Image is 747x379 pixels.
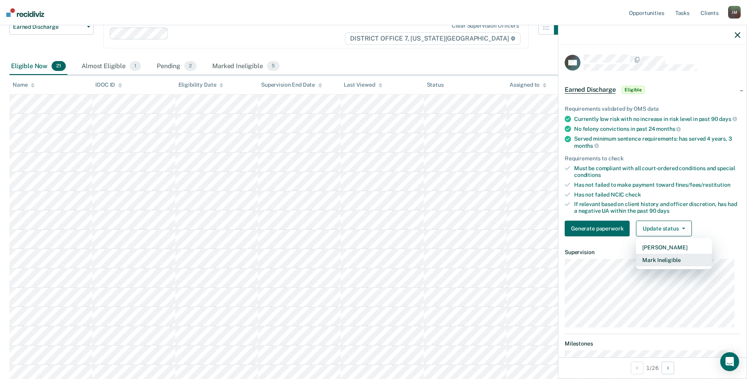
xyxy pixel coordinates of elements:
[565,106,740,112] div: Requirements validated by OMS data
[565,155,740,162] div: Requirements to check
[9,58,67,75] div: Eligible Now
[574,182,740,188] div: Has not failed to make payment toward
[211,58,281,75] div: Marked Ineligible
[130,61,141,71] span: 1
[728,6,741,19] div: J M
[510,82,547,88] div: Assigned to
[345,32,520,45] span: DISTRICT OFFICE 7, [US_STATE][GEOGRAPHIC_DATA]
[574,115,740,123] div: Currently low risk with no increase in risk level in past 90
[574,125,740,132] div: No felony convictions in past 24
[344,82,382,88] div: Last Viewed
[558,77,747,102] div: Earned DischargeEligible
[565,221,630,236] button: Generate paperwork
[13,82,35,88] div: Name
[6,8,44,17] img: Recidiviz
[622,86,644,94] span: Eligible
[52,61,66,71] span: 21
[565,221,633,236] a: Navigate to form link
[155,58,198,75] div: Pending
[574,191,740,198] div: Has not failed NCIC
[675,182,730,188] span: fines/fees/restitution
[625,191,641,198] span: check
[574,201,740,214] div: If relevant based on client history and officer discretion, has had a negative UA within the past 90
[657,208,669,214] span: days
[719,116,737,122] span: days
[574,143,599,149] span: months
[565,340,740,347] dt: Milestones
[574,165,740,178] div: Must be compliant with all court-ordered conditions and special
[80,58,143,75] div: Almost Eligible
[720,352,739,371] div: Open Intercom Messenger
[636,254,712,266] button: Mark Ineligible
[574,172,601,178] span: conditions
[565,249,740,256] dt: Supervision
[427,82,444,88] div: Status
[184,61,196,71] span: 2
[267,61,280,71] span: 5
[636,241,712,254] button: [PERSON_NAME]
[631,362,643,374] button: Previous Opportunity
[662,362,674,374] button: Next Opportunity
[636,221,691,236] button: Update status
[261,82,322,88] div: Supervision End Date
[13,24,84,30] span: Earned Discharge
[574,136,740,149] div: Served minimum sentence requirements: has served 4 years, 3
[656,126,681,132] span: months
[178,82,224,88] div: Eligibility Date
[95,82,122,88] div: IDOC ID
[565,86,615,94] span: Earned Discharge
[452,22,519,29] div: Clear supervision officers
[558,357,747,378] div: 1 / 26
